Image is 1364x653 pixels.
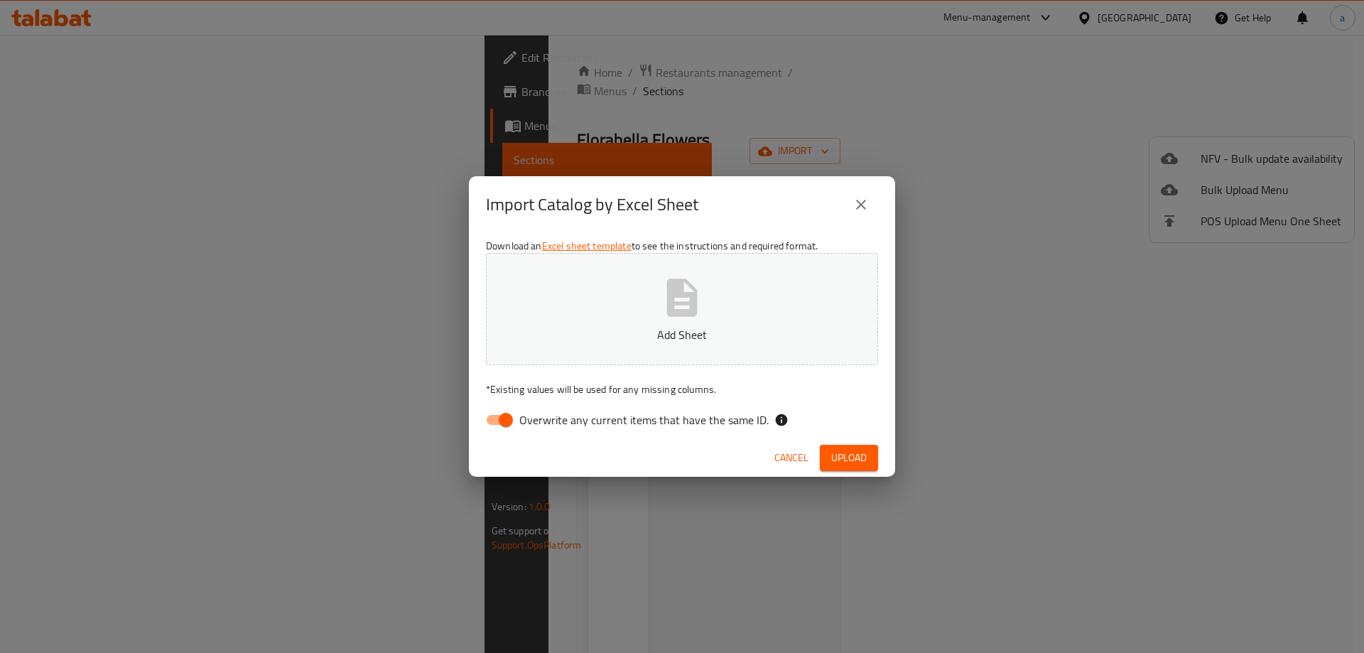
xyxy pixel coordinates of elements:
button: Cancel [769,445,814,471]
h2: Import Catalog by Excel Sheet [486,193,698,216]
p: Add Sheet [508,326,856,343]
a: Excel sheet template [542,237,632,255]
span: Overwrite any current items that have the same ID. [519,411,769,428]
span: Upload [831,449,867,467]
p: Existing values will be used for any missing columns. [486,382,878,396]
svg: If the overwrite option isn't selected, then the items that match an existing ID will be ignored ... [774,413,789,427]
button: close [844,188,878,222]
button: Upload [820,445,878,471]
div: Download an to see the instructions and required format. [469,233,895,439]
span: Cancel [774,449,808,467]
button: Add Sheet [486,253,878,365]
